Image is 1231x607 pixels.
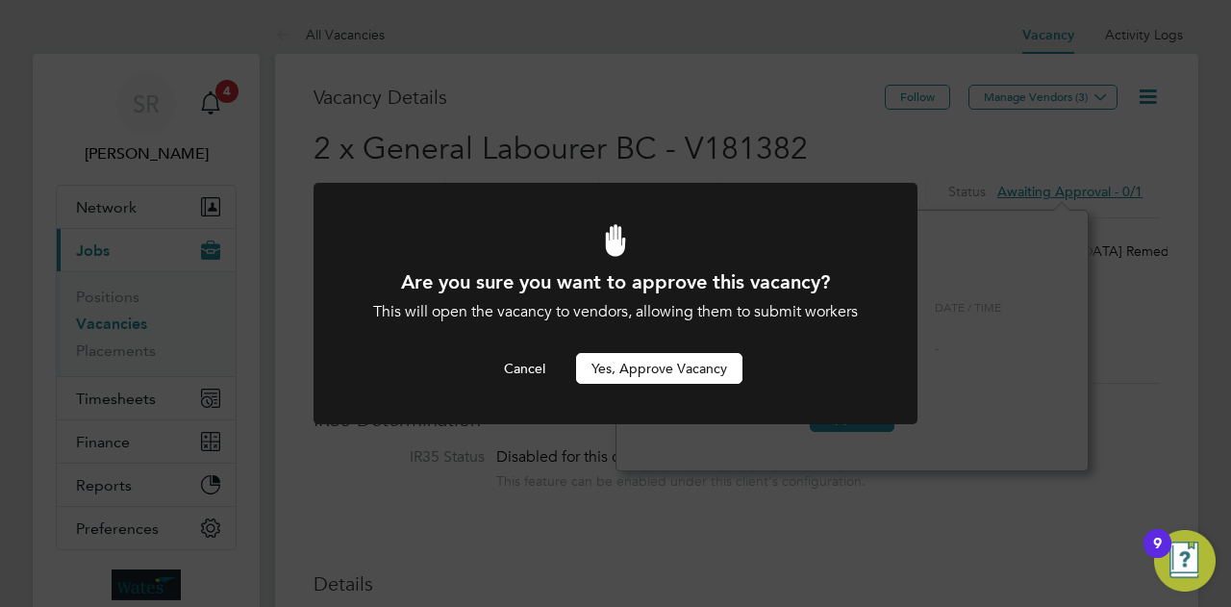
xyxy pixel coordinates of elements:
[1154,530,1216,592] button: Open Resource Center, 9 new notifications
[489,353,561,384] button: Cancel
[576,353,742,384] button: Yes, Approve Vacancy
[373,302,858,321] span: This will open the vacancy to vendors, allowing them to submit workers
[1153,544,1162,569] div: 9
[365,269,866,294] h1: Are you sure you want to approve this vacancy?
